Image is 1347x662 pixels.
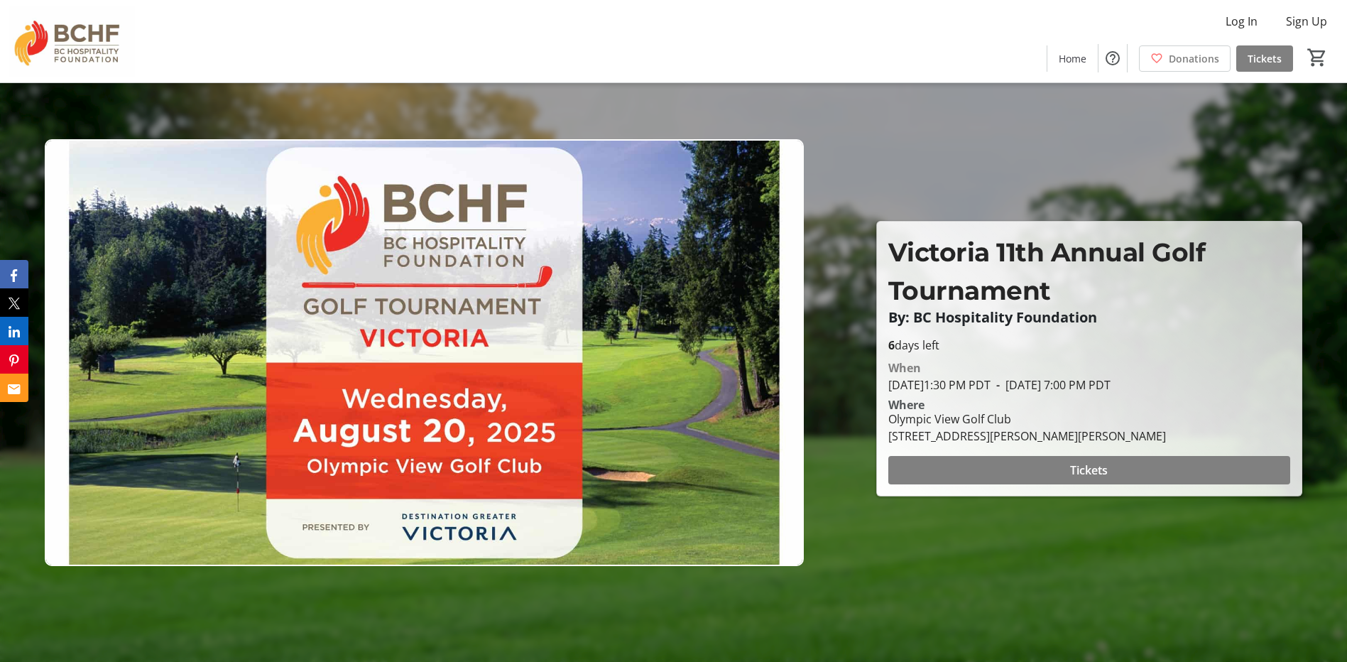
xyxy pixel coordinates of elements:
button: Log In [1214,10,1269,33]
button: Sign Up [1275,10,1338,33]
span: Tickets [1248,51,1282,66]
button: Help [1098,44,1127,72]
p: days left [888,337,1290,354]
div: Olympic View Golf Club [888,411,1166,428]
span: Donations [1169,51,1219,66]
span: [DATE] 7:00 PM PDT [991,377,1111,393]
a: Tickets [1236,45,1293,72]
div: Where [888,399,925,411]
span: Log In [1226,13,1258,30]
div: [STREET_ADDRESS][PERSON_NAME][PERSON_NAME] [888,428,1166,445]
span: 6 [888,337,895,353]
button: Cart [1304,45,1330,70]
span: - [991,377,1005,393]
img: Campaign CTA Media Photo [45,139,804,566]
span: [DATE] 1:30 PM PDT [888,377,991,393]
a: Home [1047,45,1098,72]
span: Tickets [1070,462,1108,479]
button: Tickets [888,456,1290,484]
p: By: BC Hospitality Foundation [888,310,1290,325]
a: Donations [1139,45,1231,72]
div: When [888,359,921,376]
span: Home [1059,51,1086,66]
img: BC Hospitality Foundation's Logo [9,6,135,77]
span: Sign Up [1286,13,1327,30]
span: Victoria 11th Annual Golf Tournament [888,237,1206,306]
